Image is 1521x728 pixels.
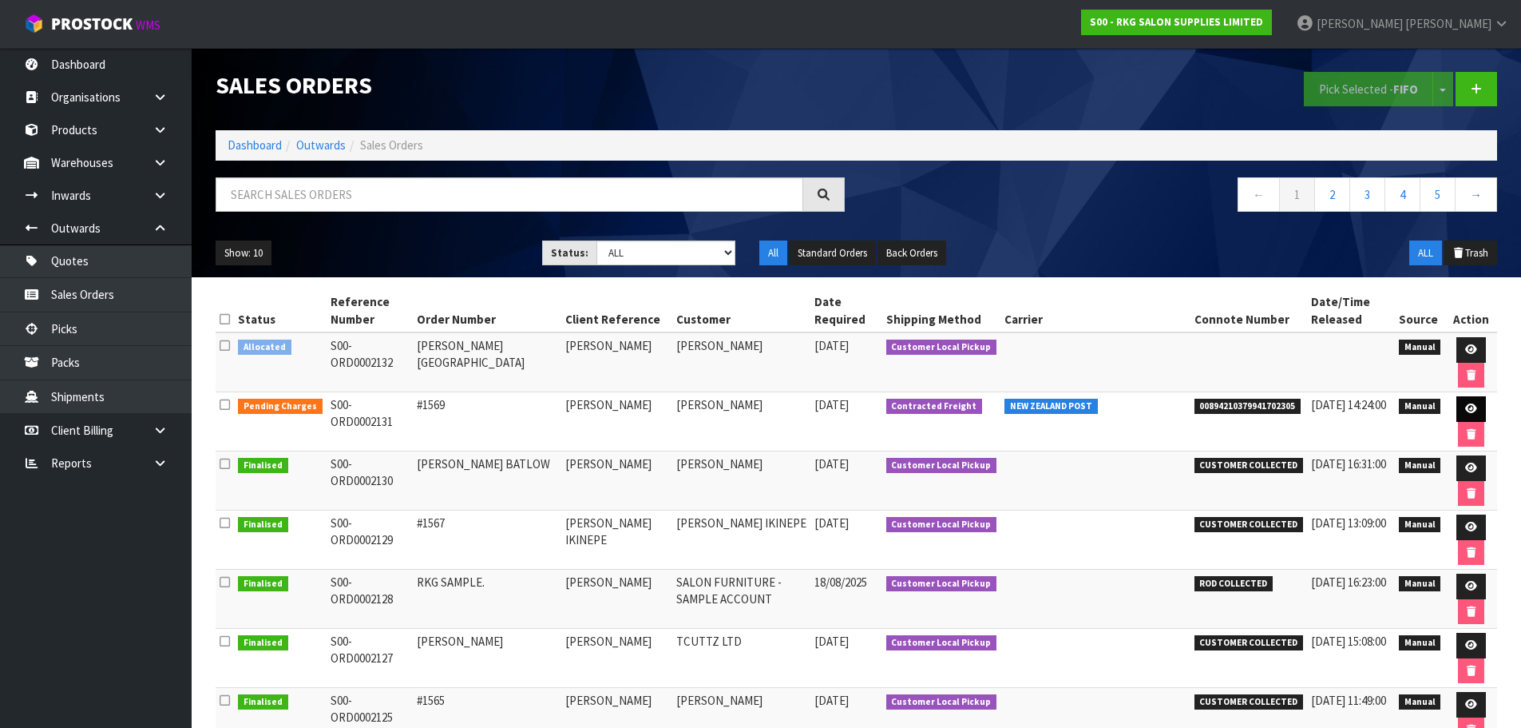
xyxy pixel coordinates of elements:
span: CUSTOMER COLLECTED [1194,694,1304,710]
span: Manual [1399,694,1441,710]
span: CUSTOMER COLLECTED [1194,635,1304,651]
td: [PERSON_NAME] [672,392,810,452]
th: Client Reference [561,289,672,332]
th: Source [1395,289,1445,332]
span: [PERSON_NAME] [1317,16,1403,31]
td: RKG SAMPLE. [413,570,561,629]
th: Status [234,289,327,332]
small: WMS [136,18,160,33]
span: Finalised [238,694,288,710]
th: Order Number [413,289,561,332]
td: S00-ORD0002129 [327,511,414,570]
a: Dashboard [228,137,282,153]
button: Trash [1444,241,1497,266]
a: 4 [1384,177,1420,212]
td: S00-ORD0002131 [327,392,414,452]
th: Carrier [1000,289,1190,332]
span: CUSTOMER COLLECTED [1194,517,1304,533]
span: Finalised [238,635,288,651]
span: ROD COLLECTED [1194,576,1273,592]
span: [DATE] 15:08:00 [1311,634,1386,649]
span: Allocated [238,340,291,356]
span: [DATE] 11:49:00 [1311,693,1386,708]
span: Customer Local Pickup [886,517,997,533]
strong: Status: [551,246,588,260]
td: [PERSON_NAME] IKINEPE [561,511,672,570]
td: [PERSON_NAME] [672,452,810,511]
input: Search sales orders [216,177,803,212]
a: S00 - RKG SALON SUPPLIES LIMITED [1081,10,1272,35]
strong: S00 - RKG SALON SUPPLIES LIMITED [1090,15,1263,29]
td: #1569 [413,392,561,452]
span: [DATE] [814,338,849,353]
nav: Page navigation [869,177,1498,217]
td: [PERSON_NAME] [672,332,810,392]
span: Finalised [238,517,288,533]
td: TCUTTZ LTD [672,629,810,688]
a: → [1455,177,1497,212]
td: [PERSON_NAME] [413,629,561,688]
a: 5 [1420,177,1456,212]
button: Show: 10 [216,241,271,266]
span: Contracted Freight [886,399,983,415]
span: Manual [1399,399,1441,415]
span: Manual [1399,340,1441,356]
th: Date Required [810,289,881,332]
td: [PERSON_NAME] BATLOW [413,452,561,511]
a: ← [1238,177,1280,212]
span: 18/08/2025 [814,575,867,590]
span: [DATE] [814,456,849,471]
span: CUSTOMER COLLECTED [1194,458,1304,474]
th: Customer [672,289,810,332]
a: 1 [1279,177,1315,212]
th: Shipping Method [882,289,1001,332]
span: [PERSON_NAME] [1405,16,1491,31]
span: Sales Orders [360,137,423,153]
span: Manual [1399,517,1441,533]
td: [PERSON_NAME] [561,629,672,688]
span: Customer Local Pickup [886,635,997,651]
th: Date/Time Released [1307,289,1395,332]
span: Manual [1399,576,1441,592]
span: Customer Local Pickup [886,694,997,710]
th: Action [1444,289,1497,332]
span: Manual [1399,458,1441,474]
td: [PERSON_NAME][GEOGRAPHIC_DATA] [413,332,561,392]
span: Finalised [238,458,288,474]
th: Connote Number [1190,289,1308,332]
img: cube-alt.png [24,14,44,34]
span: Customer Local Pickup [886,458,997,474]
td: S00-ORD0002128 [327,570,414,629]
span: Pending Charges [238,399,323,415]
span: [DATE] 14:24:00 [1311,397,1386,412]
td: SALON FURNITURE -SAMPLE ACCOUNT [672,570,810,629]
button: Pick Selected -FIFO [1304,72,1433,106]
button: Standard Orders [789,241,876,266]
th: Reference Number [327,289,414,332]
span: [DATE] [814,397,849,412]
td: [PERSON_NAME] [561,332,672,392]
span: 00894210379941702305 [1194,399,1301,415]
span: [DATE] 16:31:00 [1311,456,1386,471]
span: [DATE] [814,693,849,708]
span: [DATE] 16:23:00 [1311,575,1386,590]
td: #1567 [413,511,561,570]
a: Outwards [296,137,346,153]
span: Finalised [238,576,288,592]
span: Customer Local Pickup [886,340,997,356]
button: All [759,241,787,266]
button: ALL [1409,241,1442,266]
td: S00-ORD0002132 [327,332,414,392]
span: [DATE] 13:09:00 [1311,515,1386,531]
a: 2 [1314,177,1350,212]
a: 3 [1349,177,1385,212]
td: S00-ORD0002130 [327,452,414,511]
h1: Sales Orders [216,72,845,98]
span: [DATE] [814,634,849,649]
strong: FIFO [1393,82,1418,97]
span: Customer Local Pickup [886,576,997,592]
span: Manual [1399,635,1441,651]
td: [PERSON_NAME] IKINEPE [672,511,810,570]
span: NEW ZEALAND POST [1004,399,1098,415]
button: Back Orders [877,241,946,266]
